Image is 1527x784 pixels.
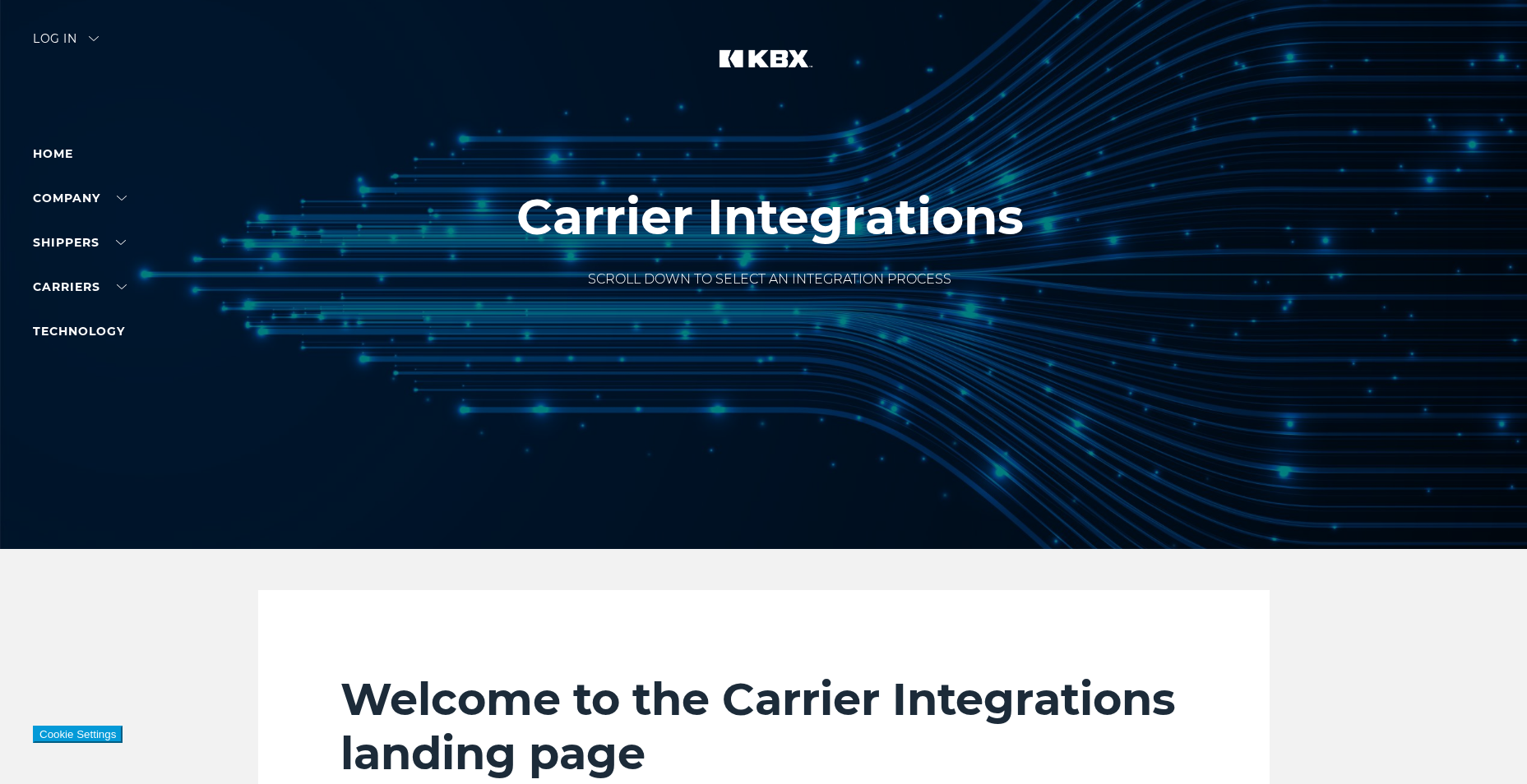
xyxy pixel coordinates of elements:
[33,146,73,161] a: Home
[33,191,127,205] a: Company
[33,368,140,383] a: RESOURCES
[33,33,99,57] div: Log in
[33,726,123,743] button: Cookie Settings
[702,33,826,105] img: kbx logo
[516,189,1024,245] h1: Carrier Integrations
[516,270,1024,289] p: SCROLL DOWN TO SELECT AN INTEGRATION PROCESS
[33,235,126,250] a: SHIPPERS
[33,279,127,294] a: Carriers
[340,672,1187,781] h2: Welcome to the Carrier Integrations landing page
[33,324,125,339] a: Technology
[89,36,99,41] img: arrow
